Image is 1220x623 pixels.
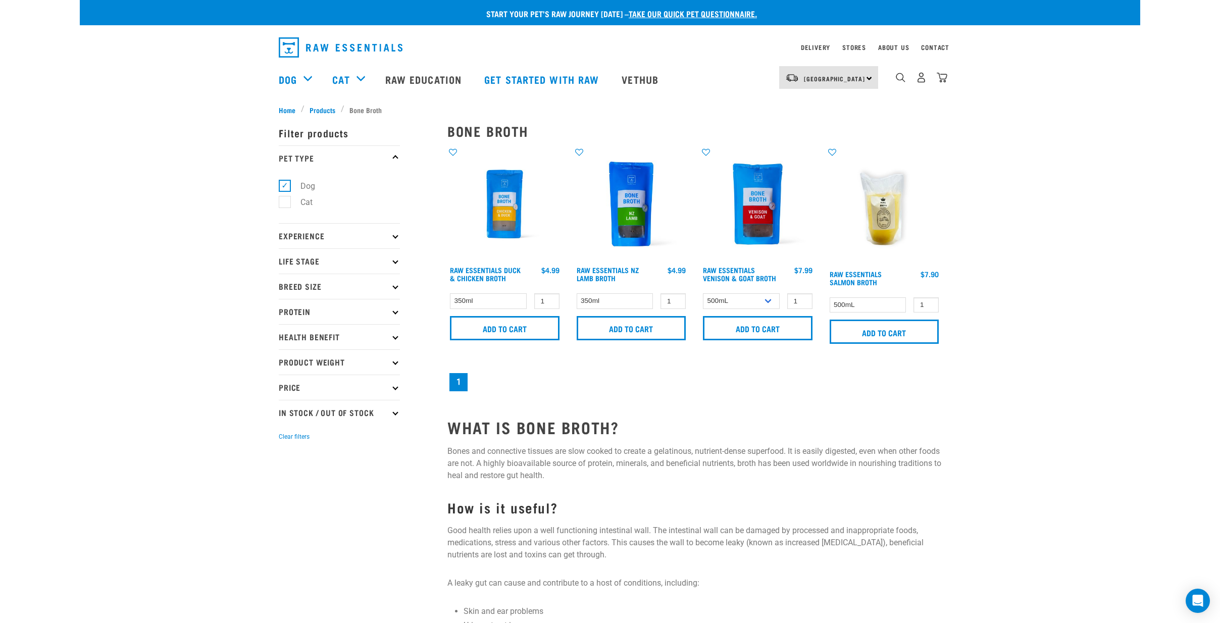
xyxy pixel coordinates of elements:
input: 1 [660,293,686,309]
div: $4.99 [541,266,560,274]
input: Add to cart [830,320,939,344]
p: In Stock / Out Of Stock [279,400,400,425]
a: Cat [332,72,349,87]
h2: Bone Broth [447,123,941,139]
h3: How is it useful? [447,500,941,515]
div: Open Intercom Messenger [1186,589,1210,613]
a: Products [304,105,341,115]
a: take our quick pet questionnaire. [629,11,757,16]
p: Health Benefit [279,324,400,349]
a: Raw Essentials NZ Lamb Broth [577,268,639,280]
span: Products [310,105,335,115]
p: Good health relies upon a well functioning intestinal wall. The intestinal wall can be damaged by... [447,525,941,561]
p: Pet Type [279,145,400,171]
p: Bones and connective tissues are slow cooked to create a gelatinous, nutrient-dense superfood. It... [447,445,941,482]
p: Experience [279,223,400,248]
a: Raw Essentials Venison & Goat Broth [703,268,776,280]
img: home-icon-1@2x.png [896,73,905,82]
p: Breed Size [279,274,400,299]
p: Protein [279,299,400,324]
a: Get started with Raw [474,59,612,99]
label: Dog [284,180,319,192]
p: Start your pet’s raw journey [DATE] – [87,8,1148,20]
img: user.png [916,72,927,83]
h2: WHAT IS BONE BROTH? [447,418,941,436]
a: Raw Essentials Salmon Broth [830,272,882,284]
p: Price [279,375,400,400]
li: Skin and ear problems [464,605,941,617]
input: 1 [787,293,812,309]
div: $4.99 [668,266,686,274]
input: Add to cart [577,316,686,340]
img: RE Product Shoot 2023 Nov8793 1 [447,147,562,262]
a: Delivery [801,45,830,49]
a: Dog [279,72,297,87]
label: Cat [284,196,317,209]
a: Vethub [612,59,671,99]
span: Home [279,105,295,115]
div: $7.90 [921,270,939,278]
a: Home [279,105,301,115]
input: 1 [913,297,939,313]
p: A leaky gut can cause and contribute to a host of conditions, including: [447,577,941,589]
img: Salmon Broth [827,147,942,265]
a: Contact [921,45,949,49]
img: Raw Essentials Venison Goat Novel Protein Hypoallergenic Bone Broth Cats & Dogs [700,147,815,262]
a: Stores [842,45,866,49]
span: [GEOGRAPHIC_DATA] [804,77,865,80]
img: Raw Essentials New Zealand Lamb Bone Broth For Cats & Dogs [574,147,689,262]
input: Add to cart [703,316,812,340]
a: Page 1 [449,373,468,391]
p: Product Weight [279,349,400,375]
button: Clear filters [279,432,310,441]
img: home-icon@2x.png [937,72,947,83]
img: van-moving.png [785,73,799,82]
input: Add to cart [450,316,560,340]
nav: pagination [447,371,941,393]
div: $7.99 [794,266,812,274]
nav: dropdown navigation [271,33,949,62]
a: About Us [878,45,909,49]
p: Filter products [279,120,400,145]
nav: breadcrumbs [279,105,941,115]
input: 1 [534,293,560,309]
nav: dropdown navigation [80,59,1140,99]
a: Raw Education [375,59,474,99]
img: Raw Essentials Logo [279,37,402,58]
p: Life Stage [279,248,400,274]
a: Raw Essentials Duck & Chicken Broth [450,268,521,280]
